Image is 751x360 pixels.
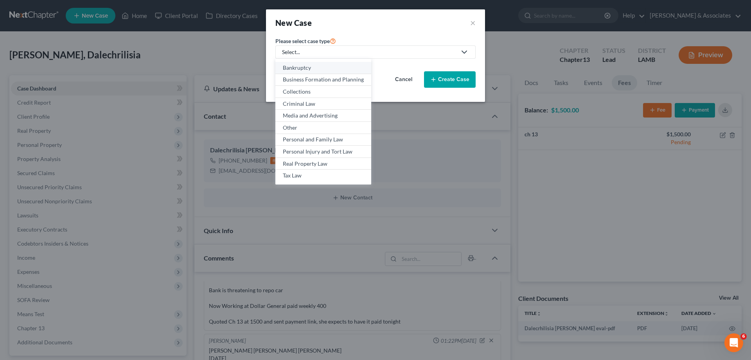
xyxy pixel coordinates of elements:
[283,136,364,143] div: Personal and Family Law
[283,124,364,132] div: Other
[275,146,371,158] a: Personal Injury and Tort Law
[424,71,476,88] button: Create Case
[282,48,456,56] div: Select...
[470,17,476,28] button: ×
[283,172,364,179] div: Tax Law
[275,18,312,27] strong: New Case
[283,112,364,119] div: Media and Advertising
[275,110,371,122] a: Media and Advertising
[283,88,364,96] div: Collections
[275,170,371,181] a: Tax Law
[275,38,330,44] span: Please select case type
[275,98,371,110] a: Criminal Law
[283,64,364,72] div: Bankruptcy
[275,134,371,146] a: Personal and Family Law
[275,158,371,170] a: Real Property Law
[275,86,371,98] a: Collections
[275,74,371,86] a: Business Formation and Planning
[275,62,371,74] a: Bankruptcy
[386,72,421,87] button: Cancel
[724,333,743,352] iframe: Intercom live chat
[740,333,747,340] span: 6
[275,122,371,134] a: Other
[283,160,364,168] div: Real Property Law
[283,76,364,83] div: Business Formation and Planning
[283,100,364,108] div: Criminal Law
[283,148,364,156] div: Personal Injury and Tort Law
